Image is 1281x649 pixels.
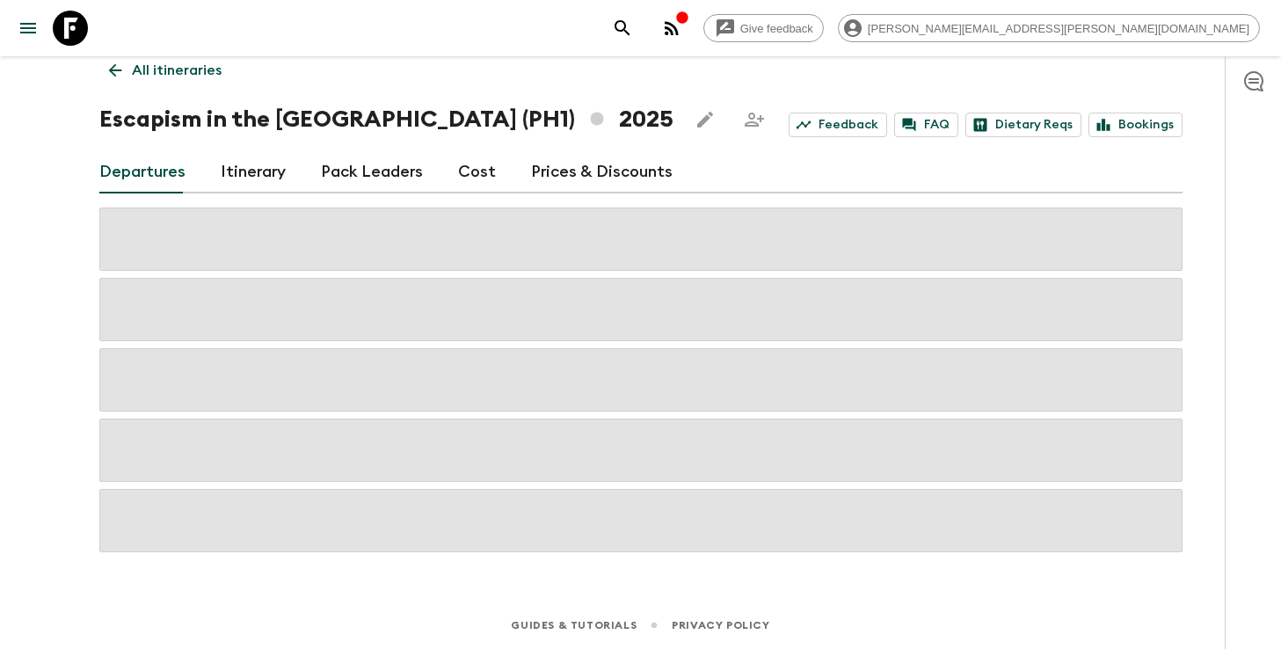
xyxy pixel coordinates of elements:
a: Privacy Policy [672,616,769,635]
a: Departures [99,151,186,193]
a: Give feedback [703,14,824,42]
h1: Escapism in the [GEOGRAPHIC_DATA] (PH1) 2025 [99,102,673,137]
span: [PERSON_NAME][EMAIL_ADDRESS][PERSON_NAME][DOMAIN_NAME] [858,22,1259,35]
button: menu [11,11,46,46]
a: Feedback [789,113,887,137]
a: FAQ [894,113,958,137]
a: Bookings [1088,113,1183,137]
p: All itineraries [132,60,222,81]
div: [PERSON_NAME][EMAIL_ADDRESS][PERSON_NAME][DOMAIN_NAME] [838,14,1260,42]
a: All itineraries [99,53,231,88]
a: Itinerary [221,151,286,193]
button: search adventures [605,11,640,46]
span: Share this itinerary [737,102,772,137]
a: Guides & Tutorials [511,616,637,635]
a: Dietary Reqs [965,113,1081,137]
a: Prices & Discounts [531,151,673,193]
a: Pack Leaders [321,151,423,193]
button: Edit this itinerary [688,102,723,137]
a: Cost [458,151,496,193]
span: Give feedback [731,22,823,35]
